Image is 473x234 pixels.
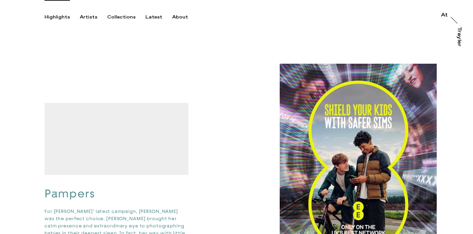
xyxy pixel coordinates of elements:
[80,14,107,20] button: Artists
[45,14,70,20] div: Highlights
[145,14,172,20] button: Latest
[45,14,80,20] button: Highlights
[441,13,448,19] a: At
[145,14,162,20] div: Latest
[172,14,188,20] div: About
[80,14,97,20] div: Artists
[455,27,462,54] a: Trayler
[172,14,198,20] button: About
[45,187,188,201] h3: Pampers
[107,14,136,20] div: Collections
[107,14,145,20] button: Collections
[457,27,462,47] div: Trayler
